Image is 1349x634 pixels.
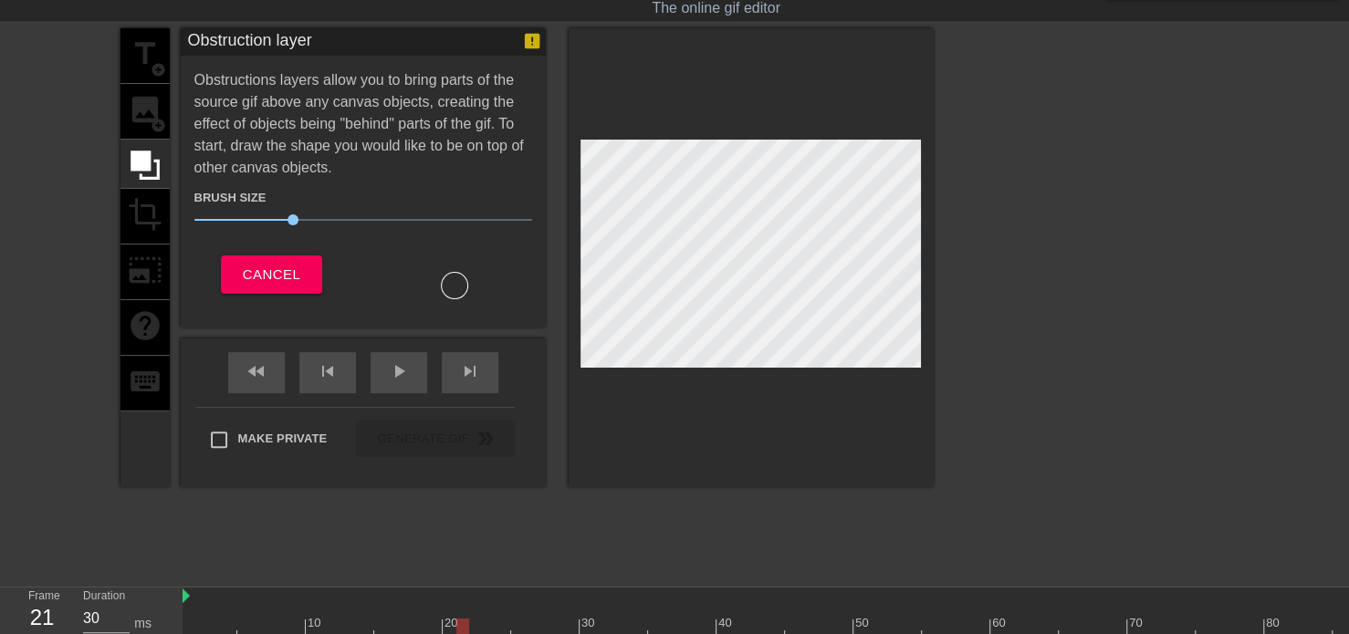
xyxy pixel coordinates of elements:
[855,614,872,632] div: 50
[28,601,56,634] div: 21
[444,614,461,632] div: 20
[581,614,598,632] div: 30
[134,614,152,633] div: ms
[221,255,322,294] button: Cancel
[194,69,532,299] div: Obstructions layers allow you to bring parts of the source gif above any canvas objects, creating...
[1266,614,1282,632] div: 80
[317,360,339,382] span: skip_previous
[388,360,410,382] span: play_arrow
[992,614,1009,632] div: 60
[308,614,324,632] div: 10
[243,263,300,286] span: Cancel
[718,614,735,632] div: 40
[238,430,328,448] span: Make Private
[246,360,267,382] span: fast_rewind
[459,360,481,382] span: skip_next
[1129,614,1145,632] div: 70
[194,189,267,207] label: Brush Size
[83,591,125,602] label: Duration
[188,28,312,56] div: Obstruction layer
